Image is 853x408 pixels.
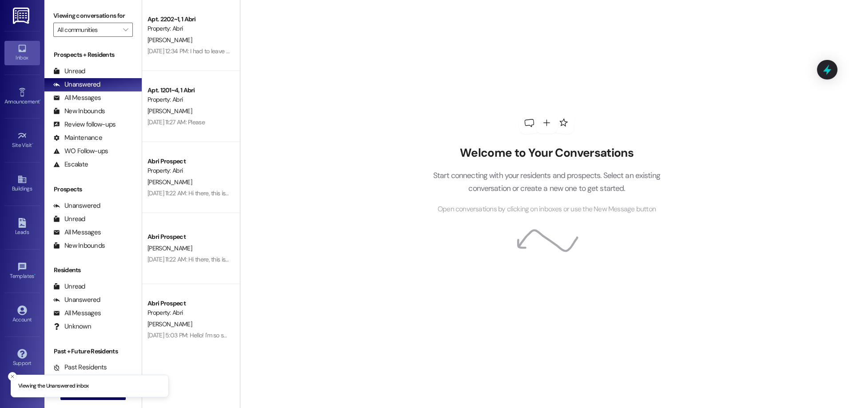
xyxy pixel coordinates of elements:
div: WO Follow-ups [53,147,108,156]
div: [DATE] 11:22 AM: Hi there, this is [PERSON_NAME], I was set to check in early [DATE] and no one i... [147,255,630,263]
div: All Messages [53,309,101,318]
div: [DATE] 11:22 AM: Hi there, this is [PERSON_NAME], I was set to check in early [DATE] and no one i... [147,189,630,197]
div: All Messages [53,228,101,237]
span: • [40,97,41,103]
div: Abri Prospect [147,299,230,308]
div: Unread [53,67,85,76]
div: Residents [44,265,142,275]
div: Property: Abri [147,95,230,104]
p: Start connecting with your residents and prospects. Select an existing conversation or create a n... [419,169,674,194]
span: • [32,141,33,147]
div: Unread [53,282,85,291]
div: Apt. 2202~1, 1 Abri [147,15,230,24]
span: • [34,272,36,278]
h2: Welcome to Your Conversations [419,146,674,160]
div: Abri Prospect [147,232,230,242]
div: Property: Abri [147,308,230,317]
div: Prospects + Residents [44,50,142,59]
div: All Messages [53,93,101,103]
div: [DATE] 11:27 AM: Please [147,118,205,126]
a: Buildings [4,172,40,196]
div: Property: Abri [147,24,230,33]
span: [PERSON_NAME] [147,36,192,44]
a: Support [4,346,40,370]
p: Viewing the Unanswered inbox [18,382,89,390]
span: [PERSON_NAME] [147,178,192,186]
div: Past + Future Residents [44,347,142,356]
input: All communities [57,23,119,37]
div: Maintenance [53,133,102,143]
a: Site Visit • [4,128,40,152]
a: Leads [4,215,40,239]
div: Unanswered [53,80,100,89]
img: ResiDesk Logo [13,8,31,24]
i:  [123,26,128,33]
div: Property: Abri [147,166,230,175]
div: Abri Prospect [147,157,230,166]
div: Unread [53,214,85,224]
a: Inbox [4,41,40,65]
div: Unanswered [53,295,100,305]
div: Past Residents [53,363,107,372]
a: Templates • [4,259,40,283]
div: Escalate [53,160,88,169]
span: Open conversations by clicking on inboxes or use the New Message button [438,204,656,215]
div: New Inbounds [53,241,105,250]
div: Unknown [53,322,91,331]
div: [DATE] 5:03 PM: Hello! I'm so sorry, I was having a bit of trouble loading the contract, and I wa... [147,331,545,339]
div: Apt. 1201~4, 1 Abri [147,86,230,95]
button: Close toast [8,372,17,381]
span: [PERSON_NAME] [147,107,192,115]
div: Review follow-ups [53,120,116,129]
label: Viewing conversations for [53,9,133,23]
div: [DATE] 12:34 PM: I had to leave for work but everything's moved out and it's clean I was wanting ... [147,47,636,55]
div: New Inbounds [53,107,105,116]
div: Prospects [44,185,142,194]
span: [PERSON_NAME] [147,244,192,252]
a: Account [4,303,40,327]
div: Unanswered [53,201,100,210]
span: [PERSON_NAME] [147,320,192,328]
